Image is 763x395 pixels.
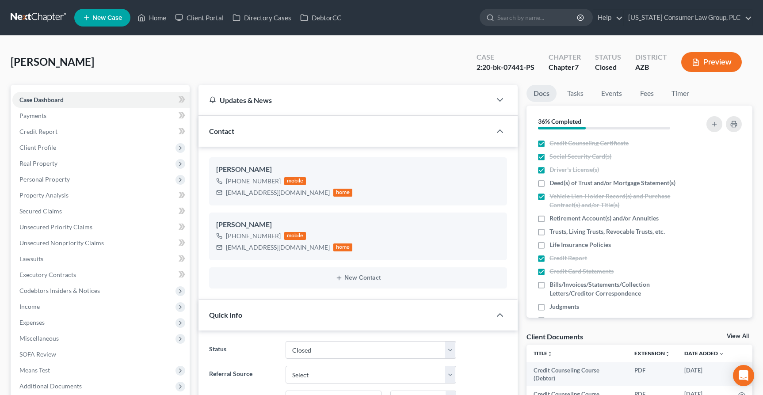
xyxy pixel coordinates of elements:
[19,207,62,215] span: Secured Claims
[526,85,557,102] a: Docs
[12,251,190,267] a: Lawsuits
[12,108,190,124] a: Payments
[284,177,306,185] div: mobile
[12,92,190,108] a: Case Dashboard
[333,243,353,251] div: home
[549,192,688,209] span: Vehicle Lien-Holder Record(s) and Purchase Contract(s) and/or Title(s)
[560,85,591,102] a: Tasks
[664,85,696,102] a: Timer
[19,160,57,167] span: Real Property
[549,152,611,161] span: Social Security Card(s)
[216,164,500,175] div: [PERSON_NAME]
[216,220,500,230] div: [PERSON_NAME]
[19,239,104,247] span: Unsecured Nonpriority Claims
[634,350,670,357] a: Extensionunfold_more
[19,255,43,262] span: Lawsuits
[12,219,190,235] a: Unsecured Priority Claims
[19,366,50,374] span: Means Test
[19,96,64,103] span: Case Dashboard
[549,315,688,333] span: Legal Documents Regarding: Lawsuits, Custody Matters, Garnishments, etc.
[719,351,724,357] i: expand_more
[549,62,581,72] div: Chapter
[538,118,581,125] strong: 36% Completed
[209,311,242,319] span: Quick Info
[19,287,100,294] span: Codebtors Insiders & Notices
[12,187,190,203] a: Property Analysis
[226,177,281,186] div: [PHONE_NUMBER]
[226,232,281,240] div: [PHONE_NUMBER]
[226,188,330,197] div: [EMAIL_ADDRESS][DOMAIN_NAME]
[19,175,70,183] span: Personal Property
[733,365,754,386] div: Open Intercom Messenger
[296,10,346,26] a: DebtorCC
[133,10,171,26] a: Home
[575,63,579,71] span: 7
[19,112,46,119] span: Payments
[681,52,742,72] button: Preview
[19,303,40,310] span: Income
[633,85,661,102] a: Fees
[635,52,667,62] div: District
[12,203,190,219] a: Secured Claims
[19,319,45,326] span: Expenses
[594,85,629,102] a: Events
[549,52,581,62] div: Chapter
[549,179,675,187] span: Deed(s) of Trust and/or Mortgage Statement(s)
[205,366,282,384] label: Referral Source
[627,362,677,387] td: PDF
[19,191,69,199] span: Property Analysis
[526,362,627,387] td: Credit Counseling Course (Debtor)
[665,351,670,357] i: unfold_more
[19,223,92,231] span: Unsecured Priority Claims
[12,235,190,251] a: Unsecured Nonpriority Claims
[595,52,621,62] div: Status
[684,350,724,357] a: Date Added expand_more
[549,227,665,236] span: Trusts, Living Trusts, Revocable Trusts, etc.
[209,127,234,135] span: Contact
[549,267,614,276] span: Credit Card Statements
[19,144,56,151] span: Client Profile
[727,333,749,339] a: View All
[549,139,629,148] span: Credit Counseling Certificate
[547,351,553,357] i: unfold_more
[19,128,57,135] span: Credit Report
[216,274,500,281] button: New Contact
[205,341,282,359] label: Status
[549,254,587,262] span: Credit Report
[19,350,56,358] span: SOFA Review
[549,280,688,298] span: Bills/Invoices/Statements/Collection Letters/Creditor Correspondence
[549,165,599,174] span: Driver's License(s)
[209,95,481,105] div: Updates & News
[12,267,190,283] a: Executory Contracts
[549,214,659,223] span: Retirement Account(s) and/or Annuities
[595,62,621,72] div: Closed
[333,189,353,197] div: home
[534,350,553,357] a: Titleunfold_more
[477,52,534,62] div: Case
[497,9,578,26] input: Search by name...
[12,124,190,140] a: Credit Report
[624,10,752,26] a: [US_STATE] Consumer Law Group, PLC
[11,55,94,68] span: [PERSON_NAME]
[677,362,731,387] td: [DATE]
[526,332,583,341] div: Client Documents
[593,10,623,26] a: Help
[19,382,82,390] span: Additional Documents
[477,62,534,72] div: 2:20-bk-07441-PS
[226,243,330,252] div: [EMAIL_ADDRESS][DOMAIN_NAME]
[171,10,228,26] a: Client Portal
[549,240,611,249] span: Life Insurance Policies
[635,62,667,72] div: AZB
[12,346,190,362] a: SOFA Review
[19,334,59,342] span: Miscellaneous
[19,271,76,278] span: Executory Contracts
[284,232,306,240] div: mobile
[92,15,122,21] span: New Case
[549,302,579,311] span: Judgments
[228,10,296,26] a: Directory Cases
